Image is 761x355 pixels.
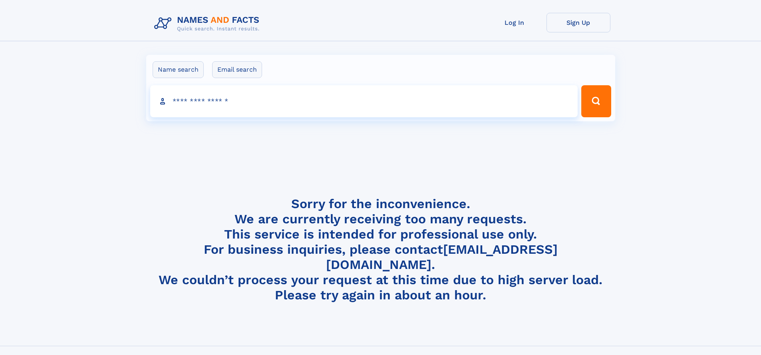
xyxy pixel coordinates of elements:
[150,85,578,117] input: search input
[483,13,546,32] a: Log In
[151,196,610,303] h4: Sorry for the inconvenience. We are currently receiving too many requests. This service is intend...
[581,85,611,117] button: Search Button
[151,13,266,34] img: Logo Names and Facts
[326,242,558,272] a: [EMAIL_ADDRESS][DOMAIN_NAME]
[212,61,262,78] label: Email search
[546,13,610,32] a: Sign Up
[153,61,204,78] label: Name search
